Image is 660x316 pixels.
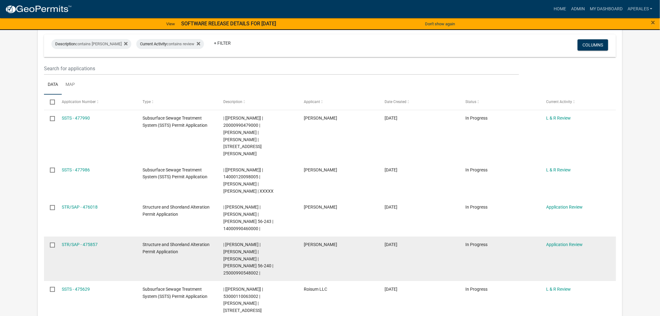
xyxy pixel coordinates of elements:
[465,205,488,210] span: In Progress
[181,21,276,27] strong: SOFTWARE RELEASE DETAILS FOR [DATE]
[62,205,98,210] a: STR/SAP - 476018
[304,205,337,210] span: Cassondra Bucholz
[379,95,459,110] datatable-header-cell: Date Created
[143,205,210,217] span: Structure and Shoreland Alteration Permit Application
[55,42,75,46] span: Description
[651,18,655,27] span: ×
[546,167,571,172] a: L & R Review
[223,287,263,313] span: | [Andrea Perales] | 53000110063002 | JONATHAN LANGLIE | 38592 STATE HWY 78
[651,19,655,26] button: Close
[44,95,56,110] datatable-header-cell: Select
[587,3,625,15] a: My Dashboard
[298,95,379,110] datatable-header-cell: Applicant
[304,167,337,172] span: Scott M Ellingson
[62,287,90,292] a: SSTS - 475629
[62,242,98,247] a: STR/SAP - 475857
[465,287,488,292] span: In Progress
[423,19,458,29] button: Don't show again
[465,100,476,104] span: Status
[223,167,274,194] span: | [Andrea Perales] | 14000120098005 | CHAD G THIEL | LACEY R THIEL | XXXXX
[143,100,151,104] span: Type
[546,100,572,104] span: Current Activity
[217,95,298,110] datatable-header-cell: Description
[465,242,488,247] span: In Progress
[223,205,273,231] span: | Andrea Perales | ANTHONY JAMES BUCHOLZ | Marion 56-243 | 14000990460000 |
[385,100,407,104] span: Date Created
[304,100,320,104] span: Applicant
[143,242,210,254] span: Structure and Shoreland Alteration Permit Application
[569,3,587,15] a: Admin
[304,287,328,292] span: Roisum LLC
[62,116,90,121] a: SSTS - 477990
[44,62,519,75] input: Search for applications
[385,205,398,210] span: 09/09/2025
[223,242,273,275] span: | Andrea Perales | VICKI L MORKEN | JONATHAN D MORKEN | Blanche 56-240 | 25000990548002 |
[44,75,62,95] a: Data
[51,39,131,49] div: contains [PERSON_NAME]
[143,116,207,128] span: Subsurface Sewage Treatment System (SSTS) Permit Application
[546,116,571,121] a: L & R Review
[459,95,540,110] datatable-header-cell: Status
[385,242,398,247] span: 09/09/2025
[56,95,137,110] datatable-header-cell: Application Number
[137,95,217,110] datatable-header-cell: Type
[465,167,488,172] span: In Progress
[385,287,398,292] span: 09/09/2025
[385,167,398,172] span: 09/13/2025
[540,95,621,110] datatable-header-cell: Current Activity
[223,116,263,156] span: | [Andrea Perales] | 20000990479000 | KIRK R LINDEMANN | SARAH B LINDEMANN | 44609 LITTLE MCDONAL...
[164,19,177,29] a: View
[140,42,167,46] span: Current Activity
[551,3,569,15] a: Home
[304,116,337,121] span: Scott M Ellingson
[62,75,79,95] a: Map
[546,287,571,292] a: L & R Review
[143,287,207,299] span: Subsurface Sewage Treatment System (SSTS) Permit Application
[546,242,583,247] a: Application Review
[465,116,488,121] span: In Progress
[578,39,608,51] button: Columns
[143,167,207,180] span: Subsurface Sewage Treatment System (SSTS) Permit Application
[546,205,583,210] a: Application Review
[385,116,398,121] span: 09/13/2025
[223,100,242,104] span: Description
[209,37,236,49] a: + Filter
[62,100,96,104] span: Application Number
[62,167,90,172] a: SSTS - 477986
[304,242,337,247] span: Richard Barth
[136,39,204,49] div: contains review
[625,3,655,15] a: aperales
